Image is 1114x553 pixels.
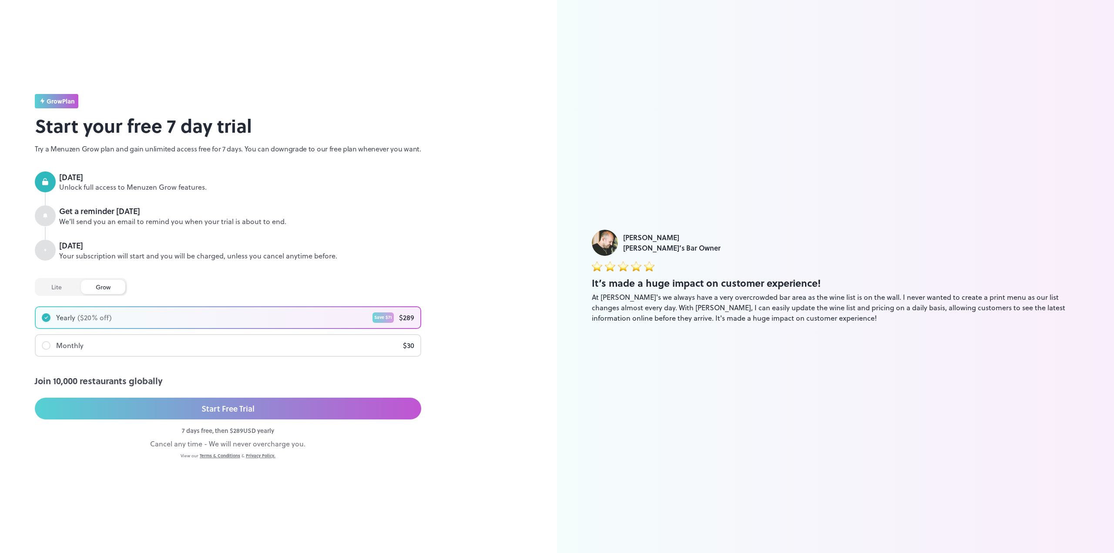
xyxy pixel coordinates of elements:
[59,205,421,217] div: Get a reminder [DATE]
[618,261,628,271] img: star
[77,312,112,323] div: ($ 20 % off)
[403,340,414,351] div: $ 30
[246,452,275,459] a: Privacy Policy.
[35,452,421,459] div: View our &
[37,280,77,294] div: lite
[59,171,421,183] div: [DATE]
[623,232,721,243] div: [PERSON_NAME]
[59,182,421,192] div: Unlock full access to Menuzen Grow features.
[605,261,615,271] img: star
[623,243,721,253] div: [PERSON_NAME]’s Bar Owner
[59,217,421,227] div: We’ll send you an email to remind you when your trial is about to end.
[372,312,394,323] div: Save $ 71
[592,276,1079,290] div: It’s made a huge impact on customer experience!
[35,426,421,435] div: 7 days free, then $ 289 USD yearly
[56,312,75,323] div: Yearly
[35,112,421,139] h2: Start your free 7 day trial
[35,144,421,154] p: Try a Menuzen Grow plan and gain unlimited access free for 7 days. You can downgrade to our free ...
[35,374,421,387] div: Join 10,000 restaurants globally
[35,398,421,419] button: Start Free Trial
[592,261,602,271] img: star
[631,261,641,271] img: star
[47,97,75,106] span: grow Plan
[59,240,421,251] div: [DATE]
[200,452,240,459] a: Terms & Conditions
[56,340,84,351] div: Monthly
[81,280,125,294] div: grow
[644,261,654,271] img: star
[35,439,421,449] div: Cancel any time - We will never overcharge you.
[201,402,255,415] div: Start Free Trial
[399,312,414,323] div: $ 289
[59,251,421,261] div: Your subscription will start and you will be charged, unless you cancel anytime before.
[592,230,618,256] img: Luke Foyle
[592,292,1079,323] div: At [PERSON_NAME]'s we always have a very overcrowded bar area as the wine list is on the wall. I ...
